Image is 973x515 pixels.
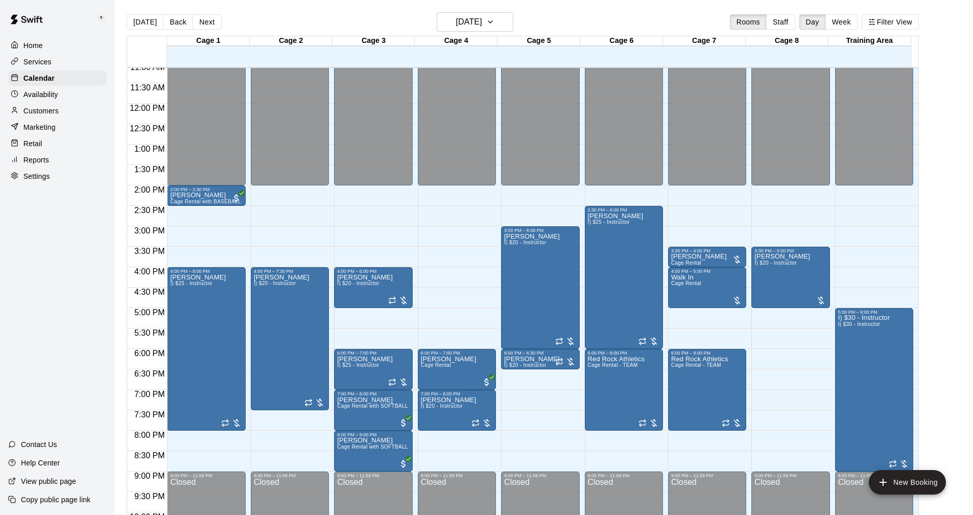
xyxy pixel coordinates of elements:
div: 4:00 PM – 8:00 PM [170,269,242,274]
a: Reports [8,152,107,168]
div: 5:00 PM – 9:00 PM [838,310,910,315]
span: Recurring event [221,419,229,427]
button: Back [163,14,193,30]
span: 12:00 PM [127,104,167,112]
span: 7:30 PM [132,410,168,419]
div: 2:30 PM – 6:00 PM [588,207,660,213]
div: 4:00 PM – 5:00 PM [337,269,409,274]
div: 9:00 PM – 11:59 PM [754,473,826,478]
span: 1:00 PM [132,145,168,153]
a: Availability [8,87,107,102]
p: Marketing [23,122,56,132]
div: 9:00 PM – 11:59 PM [588,473,660,478]
a: Calendar [8,71,107,86]
div: Keith Brooks [93,8,115,29]
span: Recurring event [722,419,730,427]
span: Cage Rental [671,260,701,266]
p: Services [23,57,52,67]
span: Cage Rental [671,280,701,286]
div: 7:00 PM – 8:00 PM: Justin Hager [334,390,412,431]
div: 9:00 PM – 11:59 PM [504,473,576,478]
p: Calendar [23,73,55,83]
span: 8:30 PM [132,451,168,460]
a: Settings [8,169,107,184]
span: Recurring event [638,337,647,345]
button: [DATE] [437,12,513,32]
span: Cage Rental with BASEBALL Pitching Machine [170,199,284,204]
span: Cage Rental [421,362,451,368]
div: 6:00 PM – 8:00 PM: Cage Rental - TEAM [585,349,663,431]
button: Day [799,14,826,30]
div: 4:00 PM – 5:00 PM [671,269,743,274]
button: Staff [766,14,795,30]
a: Home [8,38,107,53]
div: Customers [8,103,107,119]
div: 6:00 PM – 8:00 PM [588,350,660,356]
div: 4:00 PM – 7:30 PM [254,269,326,274]
div: Retail [8,136,107,151]
span: 6:00 PM [132,349,168,358]
div: 2:30 PM – 6:00 PM: I) $25 - Instructor [585,206,663,349]
span: All customers have paid [398,418,409,428]
span: 3:30 PM [132,247,168,255]
div: 3:00 PM – 6:00 PM: I) $20 - Instructor [501,226,579,349]
div: 8:00 PM – 9:00 PM [337,432,409,437]
span: I) $20 - Instructor [504,362,546,368]
a: Services [8,54,107,69]
div: 4:00 PM – 8:00 PM: I) $25 - Instructor [167,267,245,431]
span: 2:30 PM [132,206,168,215]
span: 9:00 PM [132,472,168,480]
div: 4:00 PM – 7:30 PM: I) $20 - Instructor [251,267,329,410]
span: I) $25 - Instructor [170,280,212,286]
div: 6:00 PM – 8:00 PM [671,350,743,356]
div: Cage 5 [497,36,580,46]
div: 8:00 PM – 9:00 PM: Nick Patterson [334,431,412,472]
span: Recurring event [388,296,396,305]
div: 3:30 PM – 4:00 PM [671,248,743,253]
span: Recurring event [388,378,396,386]
span: I) $25 - Instructor [337,362,379,368]
span: Cage Rental - TEAM [588,362,638,368]
div: 6:00 PM – 6:30 PM [504,350,576,356]
span: 1:30 PM [132,165,168,174]
div: 9:00 PM – 11:59 PM [170,473,242,478]
img: Keith Brooks [96,12,108,25]
p: Customers [23,106,59,116]
span: I) $20 - Instructor [254,280,296,286]
span: Recurring event [304,399,313,407]
span: Recurring event [555,337,563,345]
span: 5:30 PM [132,329,168,337]
button: add [869,470,946,495]
div: 6:00 PM – 7:00 PM [337,350,409,356]
div: 6:00 PM – 7:00 PM: Sebastián Navarro [418,349,496,390]
span: All customers have paid [482,377,492,387]
p: Help Center [21,458,60,468]
p: Contact Us [21,439,57,450]
div: 6:00 PM – 7:00 PM [421,350,493,356]
div: 5:00 PM – 9:00 PM: I) $30 - Instructor [835,308,913,472]
div: 7:00 PM – 8:00 PM [421,391,493,396]
div: 6:00 PM – 8:00 PM: Cage Rental - TEAM [668,349,746,431]
p: Availability [23,89,58,100]
p: Home [23,40,43,51]
div: 6:00 PM – 6:30 PM: I) $20 - Instructor [501,349,579,369]
div: 9:00 PM – 11:59 PM [421,473,493,478]
span: 8:00 PM [132,431,168,439]
span: Recurring event [889,460,897,468]
div: 3:00 PM – 6:00 PM [504,228,576,233]
div: 3:30 PM – 5:00 PM [754,248,826,253]
div: 2:00 PM – 2:30 PM [170,187,242,192]
div: 9:00 PM – 11:59 PM [254,473,326,478]
span: 12:30 PM [127,124,167,133]
div: 4:00 PM – 5:00 PM: I) $20 - Instructor [334,267,412,308]
div: Cage 4 [415,36,497,46]
div: 6:00 PM – 7:00 PM: I) $25 - Instructor [334,349,412,390]
span: I) $20 - Instructor [504,240,546,245]
p: Reports [23,155,49,165]
span: Cage Rental with SOFTBALL Pitching Machine [337,444,451,450]
span: I) $20 - Instructor [421,403,463,409]
div: 7:00 PM – 8:00 PM [337,391,409,396]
